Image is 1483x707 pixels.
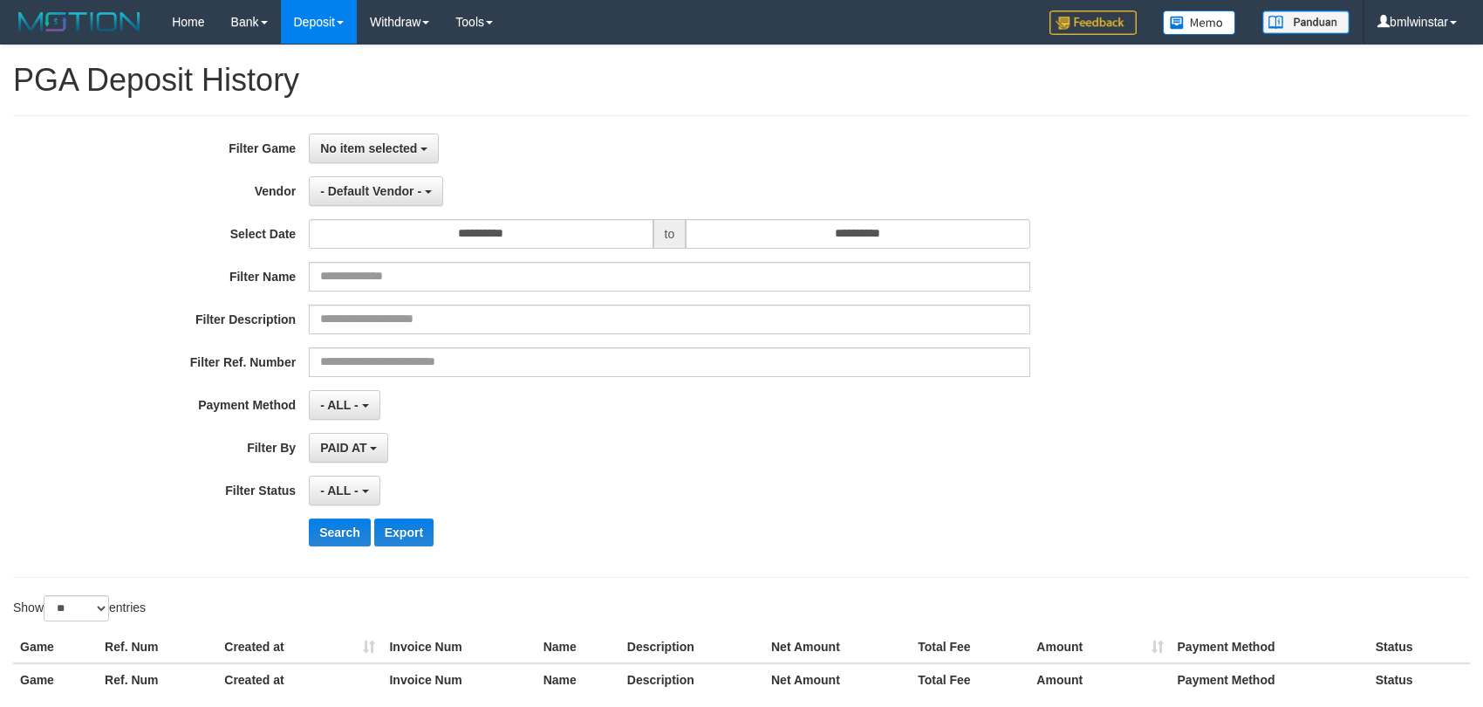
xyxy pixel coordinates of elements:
[44,595,109,621] select: Showentries
[1163,10,1236,35] img: Button%20Memo.svg
[217,631,382,663] th: Created at
[320,441,366,455] span: PAID AT
[653,219,687,249] span: to
[911,663,1029,696] th: Total Fee
[1029,663,1170,696] th: Amount
[382,631,536,663] th: Invoice Num
[13,663,98,696] th: Game
[13,631,98,663] th: Game
[309,476,379,505] button: - ALL -
[98,663,217,696] th: Ref. Num
[620,663,764,696] th: Description
[320,184,421,198] span: - Default Vendor -
[309,433,388,463] button: PAID AT
[13,595,146,621] label: Show entries
[536,663,620,696] th: Name
[320,141,417,155] span: No item selected
[620,631,764,663] th: Description
[1171,631,1369,663] th: Payment Method
[764,631,911,663] th: Net Amount
[98,631,217,663] th: Ref. Num
[309,518,371,546] button: Search
[320,398,359,412] span: - ALL -
[382,663,536,696] th: Invoice Num
[13,9,146,35] img: MOTION_logo.png
[374,518,434,546] button: Export
[536,631,620,663] th: Name
[309,390,379,420] button: - ALL -
[764,663,911,696] th: Net Amount
[1171,663,1369,696] th: Payment Method
[13,63,1470,98] h1: PGA Deposit History
[911,631,1029,663] th: Total Fee
[309,176,443,206] button: - Default Vendor -
[309,134,439,163] button: No item selected
[1369,631,1470,663] th: Status
[1049,10,1137,35] img: Feedback.jpg
[320,484,359,498] span: - ALL -
[1262,10,1350,34] img: panduan.png
[1029,631,1170,663] th: Amount
[217,663,382,696] th: Created at
[1369,663,1470,696] th: Status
